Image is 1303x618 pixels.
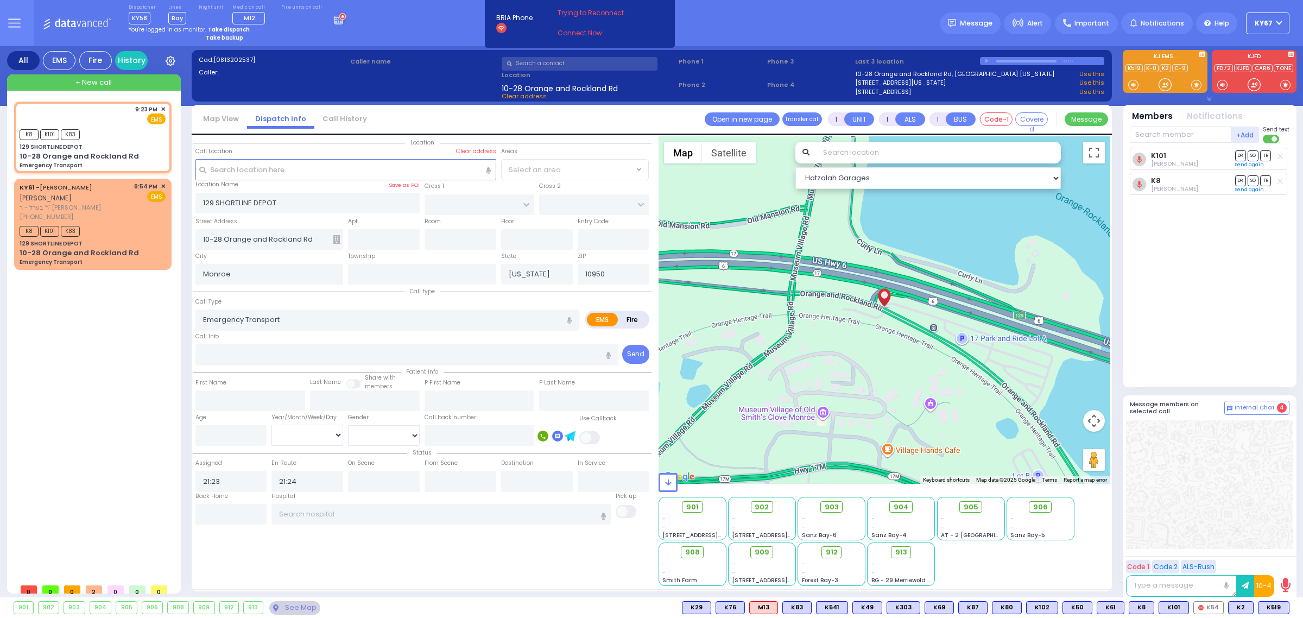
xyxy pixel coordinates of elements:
[755,547,769,558] span: 909
[1026,601,1058,614] div: BLS
[749,601,778,614] div: ALS
[894,502,909,513] span: 904
[43,51,75,70] div: EMS
[587,313,618,326] label: EMS
[194,602,214,614] div: 909
[622,345,649,364] button: Send
[1062,601,1092,614] div: BLS
[802,523,805,531] span: -
[871,523,875,531] span: -
[20,143,83,151] div: 129 SHORTLINE DEPOT
[1130,127,1231,143] input: Search member
[1235,186,1264,193] a: Send again
[802,568,805,576] span: -
[1193,601,1224,614] div: K54
[992,601,1022,614] div: BLS
[389,181,420,189] label: Save as POI
[213,55,255,64] span: [0813202537]
[1248,150,1258,161] span: SO
[1062,601,1092,614] div: K50
[1263,125,1289,134] span: Send text
[1152,560,1179,573] button: Code 2
[314,113,375,124] a: Call History
[578,217,609,226] label: Entry Code
[662,560,666,568] span: -
[195,459,222,468] label: Assigned
[825,502,839,513] span: 903
[895,547,907,558] span: 913
[958,601,988,614] div: BLS
[941,515,944,523] span: -
[887,601,920,614] div: K303
[129,585,146,594] span: 0
[115,51,148,70] a: History
[195,180,238,189] label: Location Name
[871,568,875,576] span: -
[539,182,561,191] label: Cross 2
[1010,523,1014,531] span: -
[1212,54,1296,61] label: KJFD
[716,601,745,614] div: K76
[992,601,1022,614] div: K80
[1083,410,1105,432] button: Map camera controls
[147,191,166,202] span: EMS
[20,161,83,169] div: Emergency Transport
[1130,401,1224,415] h5: Message members on selected call
[1079,87,1104,97] a: Use this
[578,252,586,261] label: ZIP
[161,182,166,191] span: ✕
[816,601,848,614] div: K541
[14,602,33,614] div: 901
[802,515,805,523] span: -
[365,382,393,390] span: members
[425,217,441,226] label: Room
[616,492,636,501] label: Pick up
[871,531,907,539] span: Sanz Bay-4
[925,601,954,614] div: K69
[852,601,882,614] div: BLS
[1228,601,1254,614] div: K2
[39,602,59,614] div: 902
[501,217,514,226] label: Floor
[662,531,765,539] span: [STREET_ADDRESS][PERSON_NAME]
[782,601,812,614] div: BLS
[767,57,852,66] span: Phone 3
[1027,18,1043,28] span: Alert
[20,203,130,212] span: ר' בערל - ר' [PERSON_NAME]
[578,459,605,468] label: In Service
[20,248,139,258] div: 10-28 Orange and Rockland Rd
[941,523,944,531] span: -
[941,531,1021,539] span: AT - 2 [GEOGRAPHIC_DATA]
[20,239,83,248] div: 129 SHORTLINE DEPOT
[855,78,946,87] a: [STREET_ADDRESS][US_STATE]
[244,602,263,614] div: 913
[1010,515,1014,523] span: -
[79,51,112,70] div: Fire
[1151,185,1198,193] span: Moshe Greenfeld
[425,379,460,387] label: P First Name
[195,332,219,341] label: Call Info
[855,70,1054,79] a: 10-28 Orange and Rockland Rd, [GEOGRAPHIC_DATA] [US_STATE]
[502,57,657,71] input: Search a contact
[1083,142,1105,163] button: Toggle fullscreen view
[1026,601,1058,614] div: K102
[20,258,83,266] div: Emergency Transport
[310,378,341,387] label: Last Name
[147,113,166,124] span: EMS
[1151,160,1198,168] span: Shlomo Appel
[1160,64,1171,72] a: K2
[1015,112,1048,126] button: Covered
[1258,601,1289,614] div: BLS
[782,112,822,126] button: Transfer call
[617,313,648,326] label: Fire
[1172,64,1188,72] a: C-9
[844,112,874,126] button: UNIT
[501,459,534,468] label: Destination
[1263,134,1280,144] label: Turn off text
[348,459,375,468] label: On Scene
[502,83,618,92] span: 10-28 Orange and Rockland Rd
[271,492,295,501] label: Hospital
[1144,64,1159,72] a: K-0
[579,414,617,423] label: Use Callback
[732,523,735,531] span: -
